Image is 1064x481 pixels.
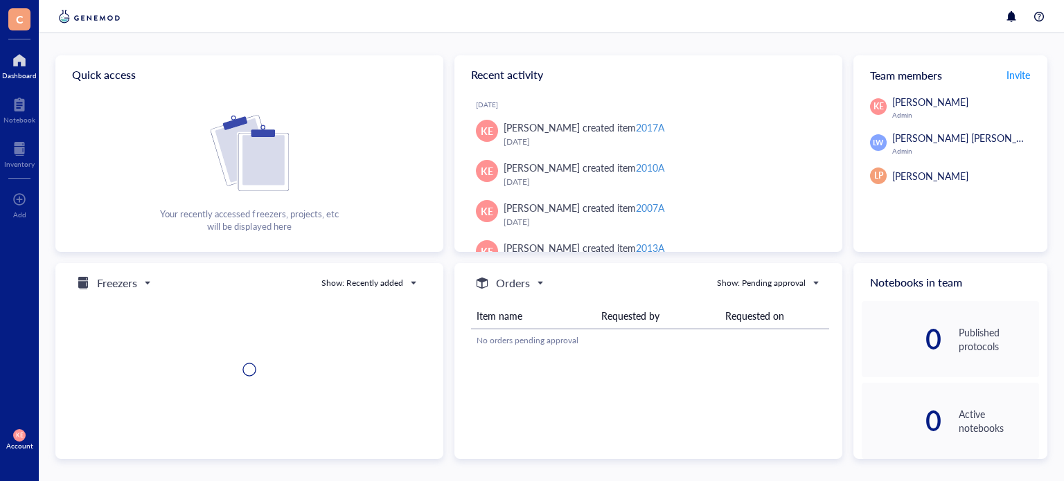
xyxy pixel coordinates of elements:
[2,71,37,80] div: Dashboard
[720,303,829,329] th: Requested on
[4,160,35,168] div: Inventory
[477,334,824,347] div: No orders pending approval
[3,116,35,124] div: Notebook
[13,210,26,219] div: Add
[636,201,664,215] div: 2007A
[874,100,884,113] span: KE
[636,120,664,134] div: 2017A
[717,277,806,289] div: Show: Pending approval
[892,95,968,109] span: [PERSON_NAME]
[97,275,137,291] h5: Freezers
[4,138,35,168] a: Inventory
[853,263,1047,302] div: Notebooks in team
[892,111,1039,119] div: Admin
[481,123,493,138] span: KE
[504,175,820,189] div: [DATE]
[959,325,1039,353] div: Published protocols
[3,93,35,124] a: Notebook
[504,200,664,215] div: [PERSON_NAME] created item
[862,410,942,432] div: 0
[16,432,24,439] span: KE
[6,442,33,450] div: Account
[16,10,24,28] span: C
[504,120,664,135] div: [PERSON_NAME] created item
[481,163,493,179] span: KE
[892,169,968,183] span: [PERSON_NAME]
[454,55,842,94] div: Recent activity
[1007,68,1030,82] span: Invite
[596,303,720,329] th: Requested by
[321,277,403,289] div: Show: Recently added
[481,203,493,219] span: KE
[853,55,1047,94] div: Team members
[636,161,664,174] div: 2010A
[471,303,596,329] th: Item name
[465,194,831,235] a: KE[PERSON_NAME] created item2007A[DATE]
[892,147,1047,155] div: Admin
[862,328,942,350] div: 0
[55,55,443,94] div: Quick access
[504,135,820,149] div: [DATE]
[959,407,1039,435] div: Active notebooks
[1006,64,1031,86] button: Invite
[476,100,831,109] div: [DATE]
[211,115,289,191] img: Cf+DiIyRRx+BTSbnYhsZzE9to3+AfuhVxcka4spAAAAAElFTkSuQmCC
[465,114,831,154] a: KE[PERSON_NAME] created item2017A[DATE]
[465,154,831,194] a: KE[PERSON_NAME] created item2010A[DATE]
[874,170,883,182] span: LP
[892,131,1047,145] span: [PERSON_NAME] [PERSON_NAME]
[2,49,37,80] a: Dashboard
[504,215,820,229] div: [DATE]
[504,160,664,175] div: [PERSON_NAME] created item
[873,137,884,148] span: LW
[55,8,123,25] img: genemod-logo
[160,208,338,233] div: Your recently accessed freezers, projects, etc will be displayed here
[496,275,530,291] h5: Orders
